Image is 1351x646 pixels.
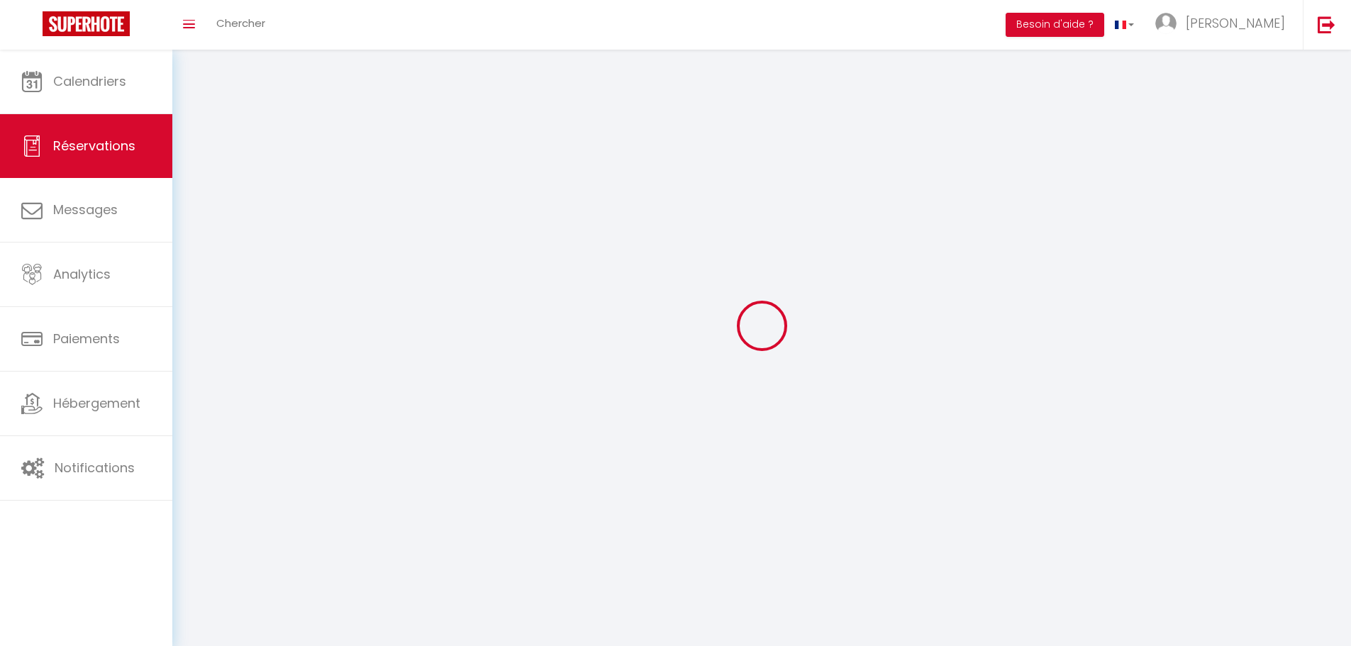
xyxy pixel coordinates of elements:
[53,394,140,412] span: Hébergement
[1186,14,1285,32] span: [PERSON_NAME]
[1155,13,1177,34] img: ...
[53,137,135,155] span: Réservations
[43,11,130,36] img: Super Booking
[216,16,265,30] span: Chercher
[53,265,111,283] span: Analytics
[1318,16,1335,33] img: logout
[11,6,54,48] button: Ouvrir le widget de chat LiveChat
[53,72,126,90] span: Calendriers
[53,330,120,347] span: Paiements
[55,459,135,477] span: Notifications
[53,201,118,218] span: Messages
[1006,13,1104,37] button: Besoin d'aide ?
